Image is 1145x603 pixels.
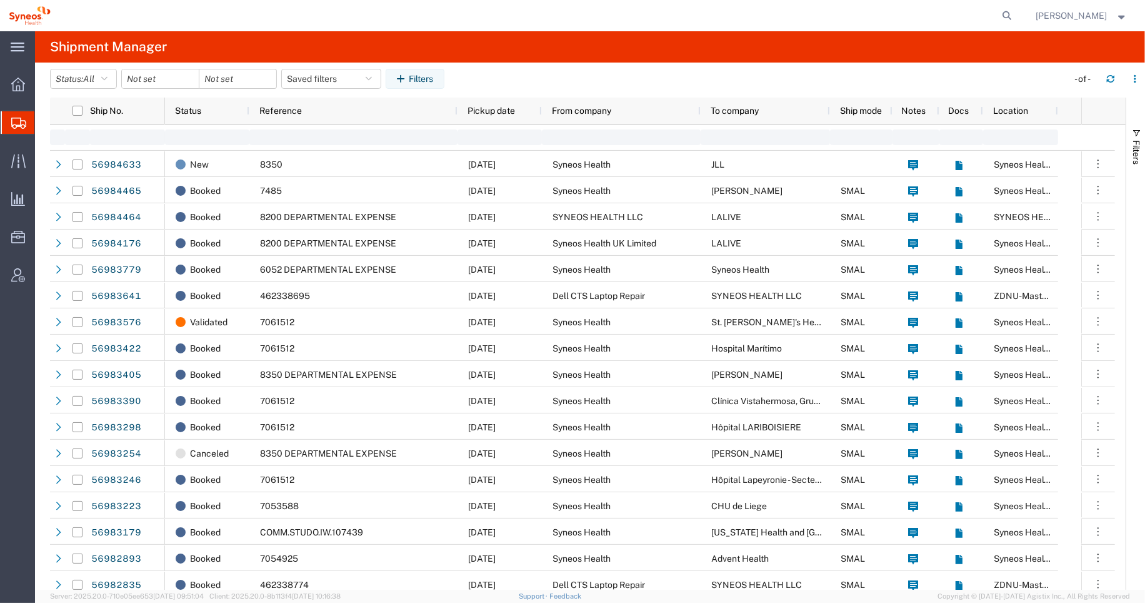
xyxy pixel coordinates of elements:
span: Syneos Health [552,265,611,275]
span: Booked [190,362,221,388]
span: SMAL [841,527,865,537]
span: 462338774 [260,580,309,590]
span: SMAL [841,186,865,196]
span: Booked [190,493,221,519]
span: Oregon Health and Science University [711,527,896,537]
span: 10/01/2025 [468,422,496,432]
a: 56984464 [91,208,142,228]
span: SMAL [841,396,865,406]
span: Hospital Marítimo [711,343,782,353]
a: 56983246 [91,470,142,490]
span: Clínica Vistahermosa, Grupo HLA S.L.U [711,396,866,406]
span: Syneos Health [552,160,611,170]
span: SMAL [841,448,865,459]
span: Syneos Health France SARL [994,317,1106,327]
span: Booked [190,335,221,362]
span: 7061512 [260,475,294,485]
span: 09/30/2025 [468,580,496,590]
span: 10/01/2025 [468,212,496,222]
span: Booked [190,545,221,572]
span: SMAL [841,317,865,327]
span: 09/30/2025 [468,527,496,537]
span: Reference [259,106,302,116]
span: Syneos Health France SARL [994,396,1106,406]
span: 7061512 [260,422,294,432]
span: SYNEOS HEALTH LLC [711,291,802,301]
span: SYNEOS HEALTH LLC [552,212,643,222]
a: 56984176 [91,234,142,254]
a: 56983576 [91,313,142,333]
span: Copyright © [DATE]-[DATE] Agistix Inc., All Rights Reserved [937,591,1130,602]
span: Server: 2025.20.0-710e05ee653 [50,592,204,600]
span: Status [175,106,201,116]
span: Syneos Health [552,422,611,432]
span: Syneos Health [552,527,611,537]
span: Syneos Health [552,448,611,459]
span: Hôpital Lapeyronie - Secteur Recherche Clinique Pr Jorgensen [711,475,976,485]
img: logo [9,6,51,25]
a: 56983223 [91,497,142,517]
span: [DATE] 09:51:04 [153,592,204,600]
span: Booked [190,519,221,545]
span: SYNEOS HEALTH LLC [711,580,802,590]
a: 56982835 [91,575,142,595]
a: 56984465 [91,181,142,201]
span: 10/01/2025 [468,396,496,406]
span: SMAL [841,212,865,222]
button: Saved filters [281,69,381,89]
span: St. Joseph's Health Care London [711,317,942,327]
span: SMAL [841,291,865,301]
span: Syneos Health [711,265,769,275]
span: Syneos Health [552,343,611,353]
span: ZDNU-Master Location [994,291,1087,301]
span: JLL [711,160,724,170]
span: 10/01/2025 [468,317,496,327]
span: Canceled [190,440,229,467]
span: 09/30/2025 [468,160,496,170]
span: Gwen Cantrell [711,370,782,380]
span: Syneos Health [552,396,611,406]
span: 7061512 [260,343,294,353]
span: Booked [190,204,221,230]
span: Booked [190,230,221,256]
a: 56983298 [91,418,142,438]
span: SMAL [841,501,865,511]
span: 09/30/2025 [468,554,496,564]
span: Advent Health [711,554,769,564]
span: Syneos Health France SARL [994,343,1106,353]
span: COMM.STUDO.IW.107439 [260,527,363,537]
span: 8350 DEPARTMENTAL EXPENSE [260,370,397,380]
span: ZDNU-Master Location [994,580,1087,590]
span: Booked [190,283,221,309]
span: [DATE] 10:16:38 [292,592,341,600]
span: Ship mode [840,106,882,116]
span: Validated [190,309,227,335]
span: 462338695 [260,291,310,301]
span: 8350 [260,160,282,170]
span: 09/30/2025 [468,501,496,511]
span: 7061512 [260,317,294,327]
span: Syneos Health [552,475,611,485]
input: Not set [199,69,276,88]
span: SMAL [841,343,865,353]
span: Syneos Health UK Limited [994,501,1097,511]
span: SMAL [841,422,865,432]
span: Syneos Health France SARL [994,422,1106,432]
span: Dell CTS Laptop Repair [552,580,645,590]
span: Syneos Health [552,554,611,564]
span: 6052 DEPARTMENTAL EXPENSE [260,265,396,275]
span: LALIVE [711,212,741,222]
a: Feedback [549,592,581,600]
span: 10/01/2025 [468,238,496,248]
span: Anne Thierfelder [1036,9,1107,23]
span: SMAL [841,238,865,248]
span: Booked [190,388,221,414]
span: Dell CTS Laptop Repair [552,291,645,301]
h4: Shipment Manager [50,31,167,63]
span: Pickup date [467,106,515,116]
span: CHU de Liege [711,501,767,511]
span: Syneos Health UK Limited [552,238,656,248]
a: 56983390 [91,392,142,412]
span: 10/01/2025 [468,343,496,353]
a: 56983422 [91,339,142,359]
